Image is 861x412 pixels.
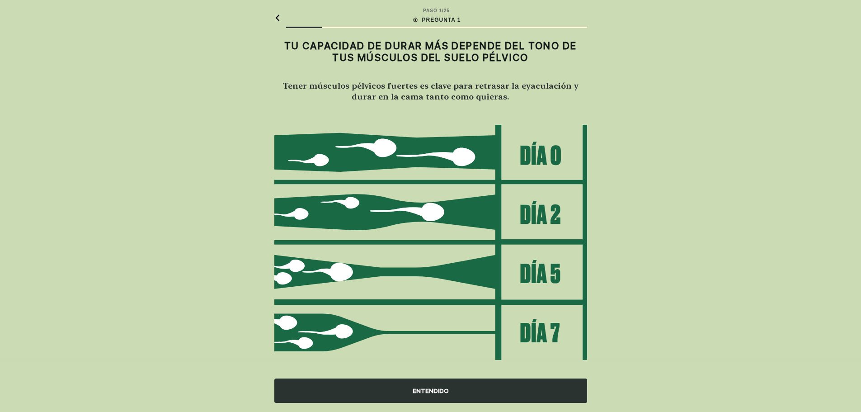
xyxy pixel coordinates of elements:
[413,387,449,394] font: ENTENDIDO
[444,8,450,13] font: 25
[423,8,438,13] font: PASO
[439,8,442,13] font: 1
[283,81,579,101] font: Tener músculos pélvicos fuertes es clave para retrasar la eyaculación y durar en la cama tanto co...
[442,8,444,13] font: /
[422,17,461,23] font: PREGUNTA 1
[284,40,577,63] font: TU CAPACIDAD DE DURAR MÁS DEPENDE DEL TONO DE TUS MÚSCULOS DEL SUELO PÉLVICO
